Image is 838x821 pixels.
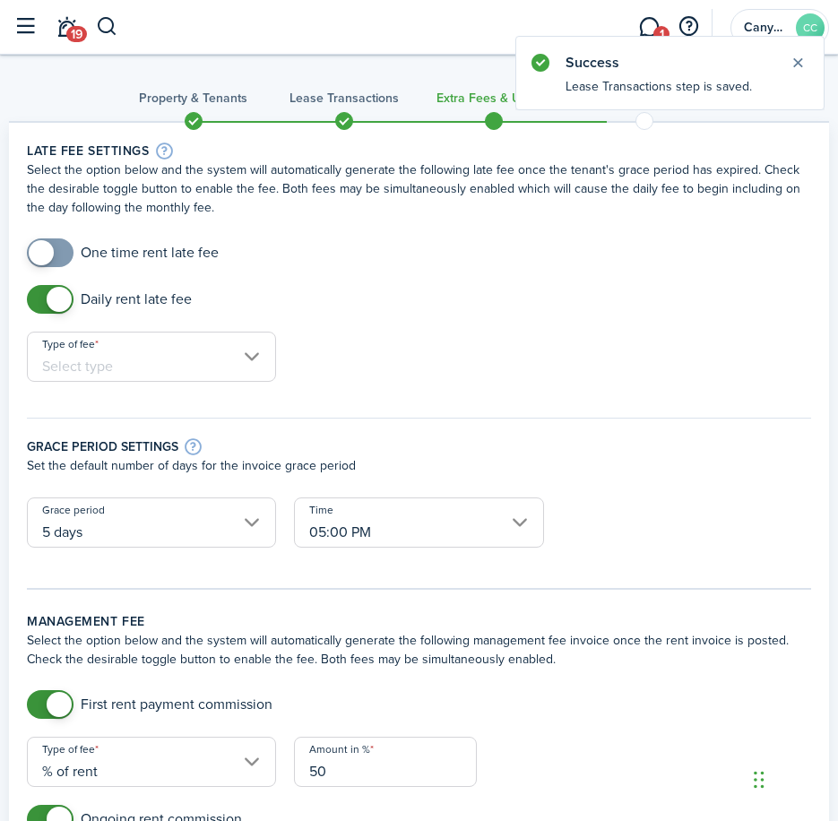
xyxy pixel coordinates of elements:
notify-title: Success [566,52,772,73]
wizard-step-header-title: Management fee [27,612,811,631]
wizard-step-header-description: Select the option below and the system will automatically generate the following late fee once th... [27,160,811,217]
input: Select time [294,497,543,548]
span: 19 [66,26,87,42]
h4: Grace period settings [27,437,178,456]
notify-body: Lease Transactions step is saved. [516,77,824,109]
button: Open sidebar [8,10,42,44]
iframe: Chat Widget [748,735,838,821]
h3: Property & Tenants [139,89,247,108]
h3: Extra fees & Utilities [436,89,552,108]
a: Notifications [49,5,83,49]
input: Select type [27,737,276,787]
div: Drag [754,753,765,807]
h3: Lease Transactions [289,89,399,108]
button: Open resource center [673,12,704,42]
span: 1 [653,26,670,42]
button: Search [96,12,118,42]
span: Canyon Crawler, LLC DBA Van Pelt Real Estate [744,22,789,34]
button: Close notify [785,50,810,75]
input: 0 [294,737,477,787]
p: Set the default number of days for the invoice grace period [27,456,811,475]
wizard-step-header-description: Select the option below and the system will automatically generate the following management fee i... [27,631,811,669]
input: Select grace period [27,497,276,548]
a: Messaging [632,5,666,49]
avatar-text: CC [796,13,825,42]
input: Select type [27,332,276,382]
wizard-step-header-title: Late fee settings [27,141,811,160]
